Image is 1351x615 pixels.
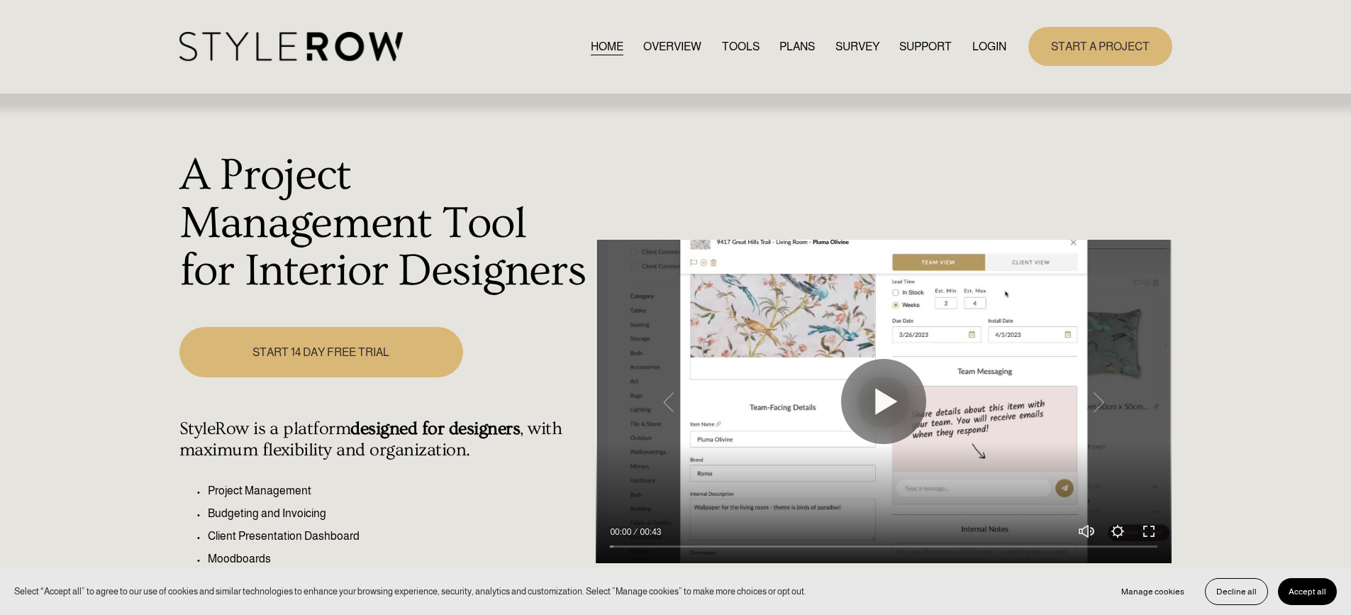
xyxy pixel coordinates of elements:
span: Manage cookies [1121,587,1184,597]
button: Manage cookies [1111,578,1195,605]
span: Decline all [1216,587,1257,597]
a: TOOLS [722,37,760,56]
h4: StyleRow is a platform , with maximum flexibility and organization. [179,419,589,461]
p: Budgeting and Invoicing [208,505,589,522]
a: SURVEY [835,37,879,56]
a: HOME [591,37,623,56]
a: LOGIN [972,37,1006,56]
input: Seek [610,542,1157,552]
button: Decline all [1205,578,1268,605]
button: Play [841,359,926,444]
p: Client Presentation Dashboard [208,528,589,545]
img: StyleRow [179,32,403,61]
a: START A PROJECT [1028,27,1172,66]
h1: A Project Management Tool for Interior Designers [179,152,589,296]
p: Select “Accept all” to agree to our use of cookies and similar technologies to enhance your brows... [14,584,806,598]
p: Project Management [208,482,589,499]
span: Accept all [1289,587,1326,597]
a: START 14 DAY FREE TRIAL [179,327,463,377]
span: SUPPORT [899,38,952,55]
strong: designed for designers [350,419,520,439]
div: Current time [610,525,635,539]
a: OVERVIEW [643,37,701,56]
button: Accept all [1278,578,1337,605]
a: folder dropdown [899,37,952,56]
div: Duration [635,525,665,539]
a: PLANS [779,37,815,56]
p: Moodboards [208,550,589,567]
